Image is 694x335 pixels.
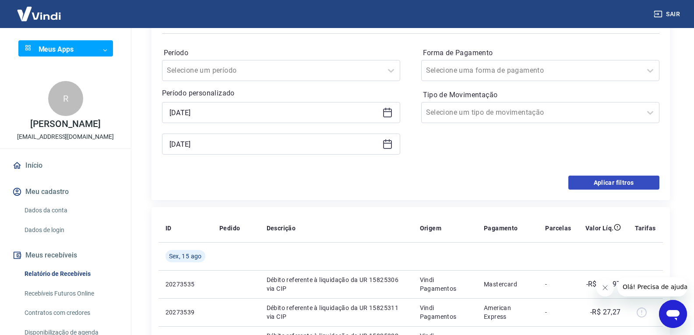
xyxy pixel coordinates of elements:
p: American Express [484,303,532,321]
p: Tarifas [635,224,656,233]
p: Vindi Pagamentos [420,275,470,293]
p: -R$ 498,97 [586,279,621,289]
iframe: Botão para abrir a janela de mensagens [659,300,687,328]
button: Sair [652,6,683,22]
p: Pedido [219,224,240,233]
label: Forma de Pagamento [423,48,658,58]
img: Vindi [11,0,67,27]
iframe: Mensagem da empresa [617,277,687,296]
label: Tipo de Movimentação [423,90,658,100]
span: Olá! Precisa de ajuda? [5,6,74,13]
p: 20273535 [166,280,205,289]
p: Mastercard [484,280,532,289]
input: Data final [169,138,379,151]
p: Origem [420,224,441,233]
p: Pagamento [484,224,518,233]
p: - [545,280,571,289]
button: Meus recebíveis [11,246,120,265]
p: [PERSON_NAME] [30,120,100,129]
p: Débito referente à liquidação da UR 15825311 via CIP [267,303,406,321]
label: Período [164,48,398,58]
p: ID [166,224,172,233]
p: Descrição [267,224,296,233]
p: 20273539 [166,308,205,317]
p: Valor Líq. [585,224,614,233]
a: Contratos com credores [21,304,120,322]
a: Dados de login [21,221,120,239]
div: R [48,81,83,116]
a: Início [11,156,120,175]
a: Recebíveis Futuros Online [21,285,120,303]
p: Débito referente à liquidação da UR 15825306 via CIP [267,275,406,293]
p: Vindi Pagamentos [420,303,470,321]
p: - [545,308,571,317]
a: Dados da conta [21,201,120,219]
button: Aplicar filtros [568,176,659,190]
span: Sex, 15 ago [169,252,202,261]
p: -R$ 27,27 [590,307,621,317]
button: Meu cadastro [11,182,120,201]
p: Parcelas [545,224,571,233]
iframe: Fechar mensagem [596,279,614,296]
a: Relatório de Recebíveis [21,265,120,283]
p: [EMAIL_ADDRESS][DOMAIN_NAME] [17,132,114,141]
p: Período personalizado [162,88,400,99]
input: Data inicial [169,106,379,119]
